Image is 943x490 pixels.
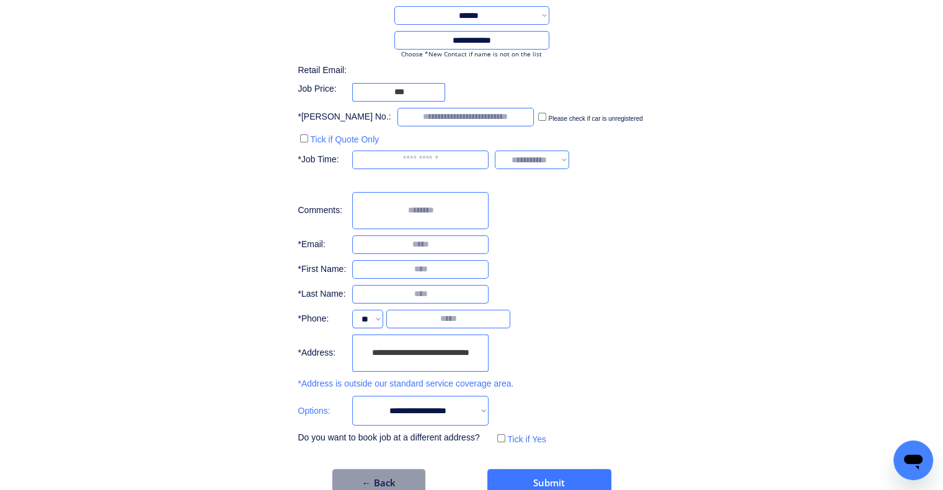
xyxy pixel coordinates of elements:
[298,154,346,166] div: *Job Time:
[310,134,379,144] label: Tick if Quote Only
[298,288,346,300] div: *Last Name:
[298,378,513,390] div: *Address is outside our standard service coverage area.
[298,263,346,276] div: *First Name:
[298,432,489,444] div: Do you want to book job at a different address?
[298,405,346,418] div: Options:
[298,347,346,359] div: *Address:
[548,115,642,122] label: Please check if car is unregistered
[298,64,360,77] div: Retail Email:
[298,204,346,217] div: Comments:
[298,238,346,251] div: *Email:
[394,50,549,58] div: Choose *New Contact if name is not on the list
[298,313,346,325] div: *Phone:
[298,83,346,95] div: Job Price:
[507,434,546,444] label: Tick if Yes
[893,440,933,480] iframe: Button to launch messaging window
[298,111,391,123] div: *[PERSON_NAME] No.:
